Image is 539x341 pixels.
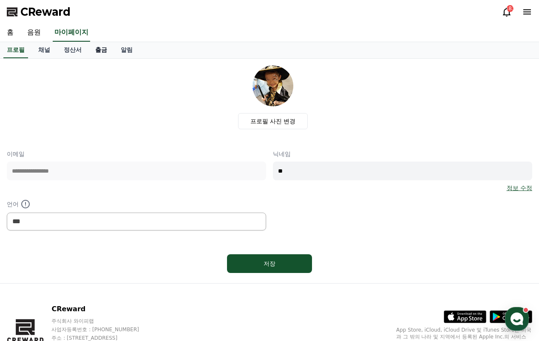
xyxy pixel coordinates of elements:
p: 언어 [7,199,266,209]
p: 주식회사 와이피랩 [51,318,155,324]
img: profile_image [252,65,293,106]
div: 183 [507,5,513,12]
span: CReward [20,5,71,19]
a: 183 [502,7,512,17]
div: 저장 [244,259,295,268]
a: 정산서 [57,42,88,58]
a: 출금 [88,42,114,58]
p: CReward [51,304,155,314]
a: CReward [7,5,71,19]
a: 설정 [110,270,163,291]
a: 홈 [3,270,56,291]
a: 정보 수정 [507,184,532,192]
p: 사업자등록번호 : [PHONE_NUMBER] [51,326,155,333]
a: 마이페이지 [53,24,90,42]
p: 닉네임 [273,150,532,158]
a: 알림 [114,42,139,58]
a: 프로필 [3,42,28,58]
span: 대화 [78,283,88,290]
label: 프로필 사진 변경 [238,113,308,129]
a: 음원 [20,24,48,42]
span: 홈 [27,282,32,289]
button: 저장 [227,254,312,273]
a: 대화 [56,270,110,291]
p: 이메일 [7,150,266,158]
a: 채널 [31,42,57,58]
span: 설정 [131,282,142,289]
